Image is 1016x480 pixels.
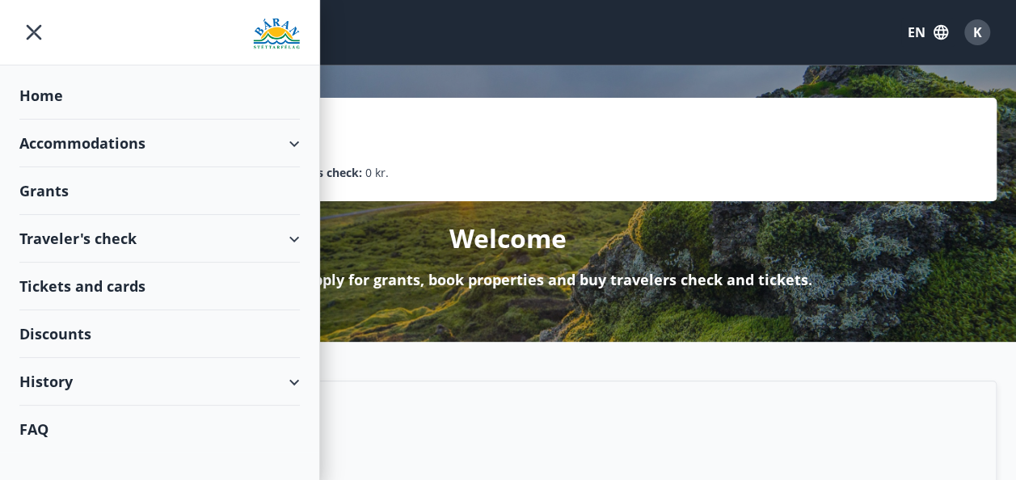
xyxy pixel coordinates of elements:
div: Grants [19,167,300,215]
p: Here you can apply for grants, book properties and buy travelers check and tickets. [204,269,812,290]
div: Accommodations [19,120,300,167]
div: FAQ [19,406,300,453]
div: Discounts [19,310,300,358]
p: Welcome [449,221,567,256]
button: menu [19,18,48,47]
button: K [958,13,997,52]
div: Tickets and cards [19,263,300,310]
span: K [973,23,982,41]
div: Home [19,72,300,120]
div: History [19,358,300,406]
img: union_logo [253,18,300,50]
button: EN [901,18,955,47]
span: 0 kr. [365,164,389,182]
div: Traveler's check [19,215,300,263]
